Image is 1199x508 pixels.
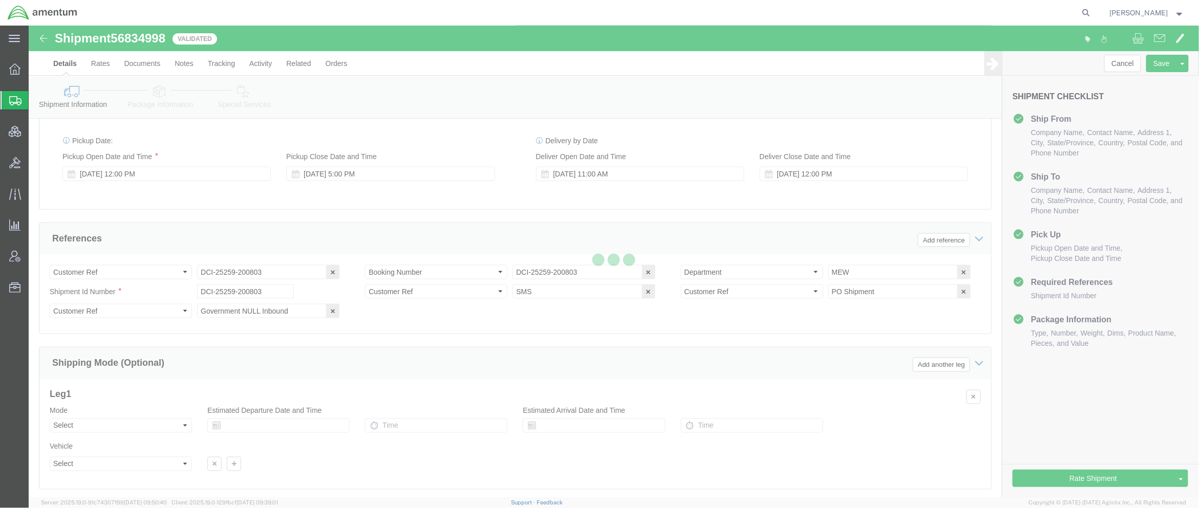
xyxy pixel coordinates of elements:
button: [PERSON_NAME] [1109,7,1185,19]
span: Server: 2025.19.0-91c74307f99 [41,499,167,505]
span: Copyright © [DATE]-[DATE] Agistix Inc., All Rights Reserved [1029,498,1187,507]
a: Support [511,499,537,505]
span: Client: 2025.19.0-129fbcf [172,499,278,505]
span: [DATE] 09:39:01 [237,499,278,505]
span: Jason Champagne [1110,7,1168,18]
a: Feedback [537,499,563,505]
span: [DATE] 09:50:40 [124,499,167,505]
img: logo [7,5,78,20]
